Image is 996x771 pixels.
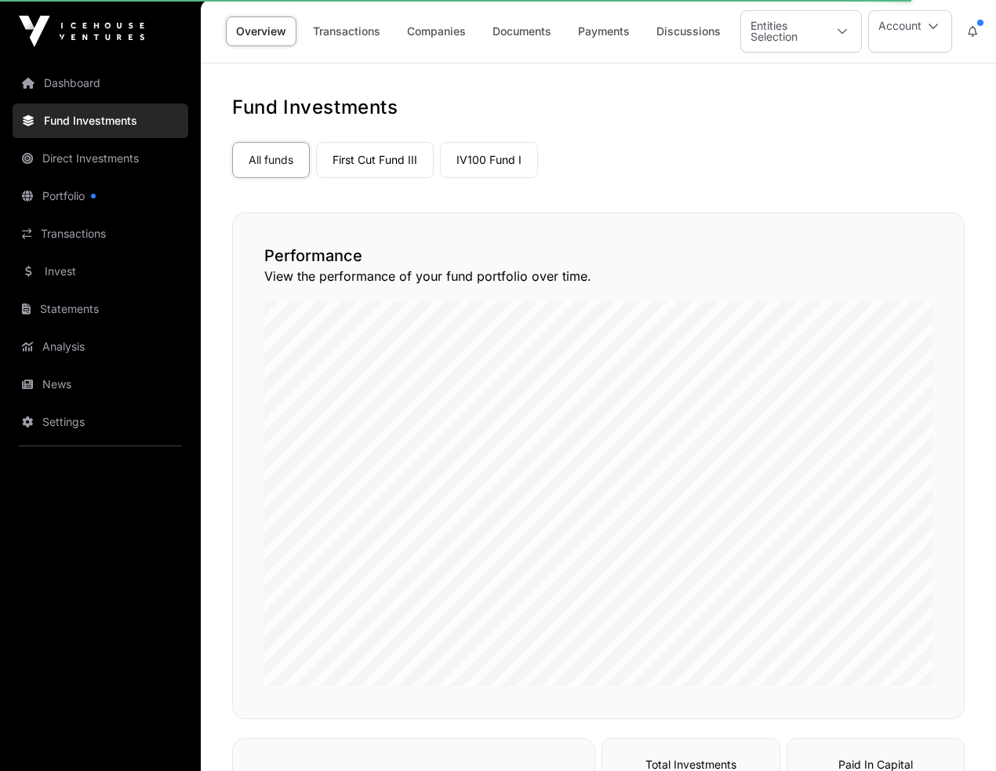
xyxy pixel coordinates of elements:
[838,758,913,771] span: Paid In Capital
[13,254,188,289] a: Invest
[646,16,731,46] a: Discussions
[397,16,476,46] a: Companies
[303,16,391,46] a: Transactions
[13,179,188,213] a: Portfolio
[13,405,188,439] a: Settings
[482,16,562,46] a: Documents
[232,142,310,178] a: All funds
[232,95,965,120] h1: Fund Investments
[264,245,932,267] h2: Performance
[868,10,952,53] button: Account
[13,141,188,176] a: Direct Investments
[13,292,188,326] a: Statements
[226,16,296,46] a: Overview
[13,216,188,251] a: Transactions
[13,367,188,402] a: News
[741,11,823,52] div: Entities Selection
[13,329,188,364] a: Analysis
[13,66,188,100] a: Dashboard
[264,267,932,285] p: View the performance of your fund portfolio over time.
[440,142,538,178] a: IV100 Fund I
[645,758,736,771] span: Total Investments
[568,16,640,46] a: Payments
[316,142,434,178] a: First Cut Fund III
[19,16,144,47] img: Icehouse Ventures Logo
[918,696,996,771] iframe: Chat Widget
[13,104,188,138] a: Fund Investments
